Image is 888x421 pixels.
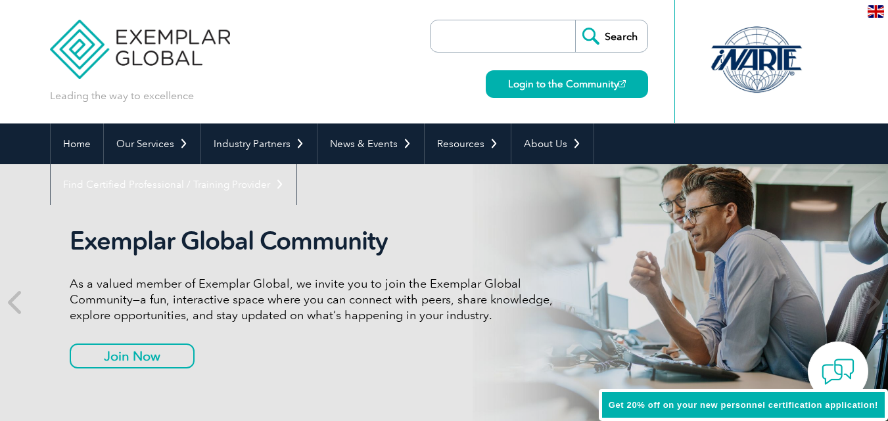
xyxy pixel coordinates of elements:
img: contact-chat.png [822,355,854,388]
h2: Exemplar Global Community [70,226,563,256]
p: As a valued member of Exemplar Global, we invite you to join the Exemplar Global Community—a fun,... [70,276,563,323]
img: open_square.png [619,80,626,87]
input: Search [575,20,647,52]
a: Industry Partners [201,123,317,164]
a: Home [51,123,103,164]
a: Find Certified Professional / Training Provider [51,164,296,205]
a: About Us [511,123,594,164]
a: Join Now [70,343,195,368]
span: Get 20% off on your new personnel certification application! [609,400,878,410]
p: Leading the way to excellence [50,89,194,103]
a: News & Events [317,123,424,164]
img: en [868,5,884,18]
a: Our Services [104,123,200,164]
a: Resources [425,123,511,164]
a: Login to the Community [486,70,648,98]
